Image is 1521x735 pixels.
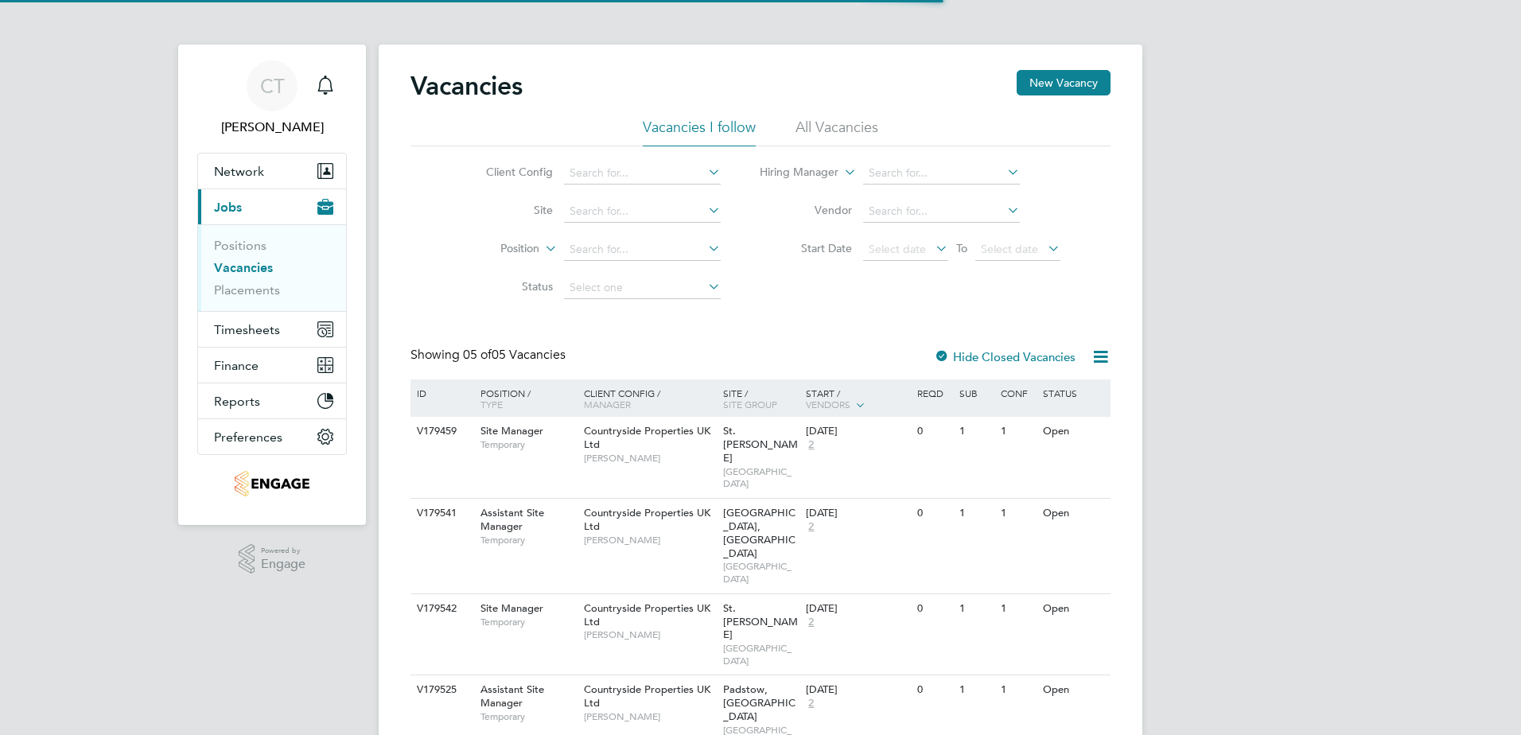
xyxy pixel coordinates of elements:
[480,438,576,451] span: Temporary
[1039,417,1108,446] div: Open
[564,239,721,261] input: Search for...
[806,507,909,520] div: [DATE]
[913,499,955,528] div: 0
[997,594,1038,624] div: 1
[564,277,721,299] input: Select one
[198,154,346,189] button: Network
[214,358,259,373] span: Finance
[584,506,710,533] span: Countryside Properties UK Ltd
[863,162,1020,185] input: Search for...
[1017,70,1111,95] button: New Vacancy
[997,675,1038,705] div: 1
[480,682,544,710] span: Assistant Site Manager
[197,471,347,496] a: Go to home page
[214,282,280,297] a: Placements
[214,200,242,215] span: Jobs
[863,200,1020,223] input: Search for...
[806,438,816,452] span: 2
[214,164,264,179] span: Network
[410,70,523,102] h2: Vacancies
[480,424,543,437] span: Site Manager
[461,203,553,217] label: Site
[480,710,576,723] span: Temporary
[913,594,955,624] div: 0
[802,379,913,419] div: Start /
[806,398,850,410] span: Vendors
[413,499,469,528] div: V179541
[997,379,1038,406] div: Conf
[913,417,955,446] div: 0
[584,628,715,641] span: [PERSON_NAME]
[564,162,721,185] input: Search for...
[723,424,798,465] span: St. [PERSON_NAME]
[981,242,1038,256] span: Select date
[806,616,816,629] span: 2
[1039,594,1108,624] div: Open
[410,347,569,364] div: Showing
[723,465,799,490] span: [GEOGRAPHIC_DATA]
[480,601,543,615] span: Site Manager
[796,118,878,146] li: All Vacancies
[723,642,799,667] span: [GEOGRAPHIC_DATA]
[913,675,955,705] div: 0
[997,417,1038,446] div: 1
[997,499,1038,528] div: 1
[480,616,576,628] span: Temporary
[723,682,796,723] span: Padstow, [GEOGRAPHIC_DATA]
[564,200,721,223] input: Search for...
[584,534,715,546] span: [PERSON_NAME]
[806,425,909,438] div: [DATE]
[239,544,306,574] a: Powered byEngage
[723,560,799,585] span: [GEOGRAPHIC_DATA]
[760,203,852,217] label: Vendor
[869,242,926,256] span: Select date
[934,349,1076,364] label: Hide Closed Vacancies
[448,241,539,257] label: Position
[198,419,346,454] button: Preferences
[261,558,305,571] span: Engage
[584,452,715,465] span: [PERSON_NAME]
[463,347,492,363] span: 05 of
[955,417,997,446] div: 1
[747,165,838,181] label: Hiring Manager
[1039,499,1108,528] div: Open
[955,594,997,624] div: 1
[413,675,469,705] div: V179525
[214,260,273,275] a: Vacancies
[214,238,266,253] a: Positions
[806,520,816,534] span: 2
[580,379,719,418] div: Client Config /
[760,241,852,255] label: Start Date
[643,118,756,146] li: Vacancies I follow
[955,675,997,705] div: 1
[806,602,909,616] div: [DATE]
[584,601,710,628] span: Countryside Properties UK Ltd
[178,45,366,525] nav: Main navigation
[719,379,803,418] div: Site /
[584,710,715,723] span: [PERSON_NAME]
[806,683,909,697] div: [DATE]
[260,76,285,96] span: CT
[198,224,346,311] div: Jobs
[806,697,816,710] span: 2
[413,379,469,406] div: ID
[480,398,503,410] span: Type
[913,379,955,406] div: Reqd
[461,279,553,294] label: Status
[214,394,260,409] span: Reports
[235,471,309,496] img: thornbaker-logo-retina.png
[197,118,347,137] span: Chloe Taquin
[584,398,631,410] span: Manager
[461,165,553,179] label: Client Config
[198,312,346,347] button: Timesheets
[214,430,282,445] span: Preferences
[413,417,469,446] div: V179459
[584,682,710,710] span: Countryside Properties UK Ltd
[261,544,305,558] span: Powered by
[197,60,347,137] a: CT[PERSON_NAME]
[951,238,972,259] span: To
[584,424,710,451] span: Countryside Properties UK Ltd
[469,379,580,418] div: Position /
[480,534,576,546] span: Temporary
[1039,379,1108,406] div: Status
